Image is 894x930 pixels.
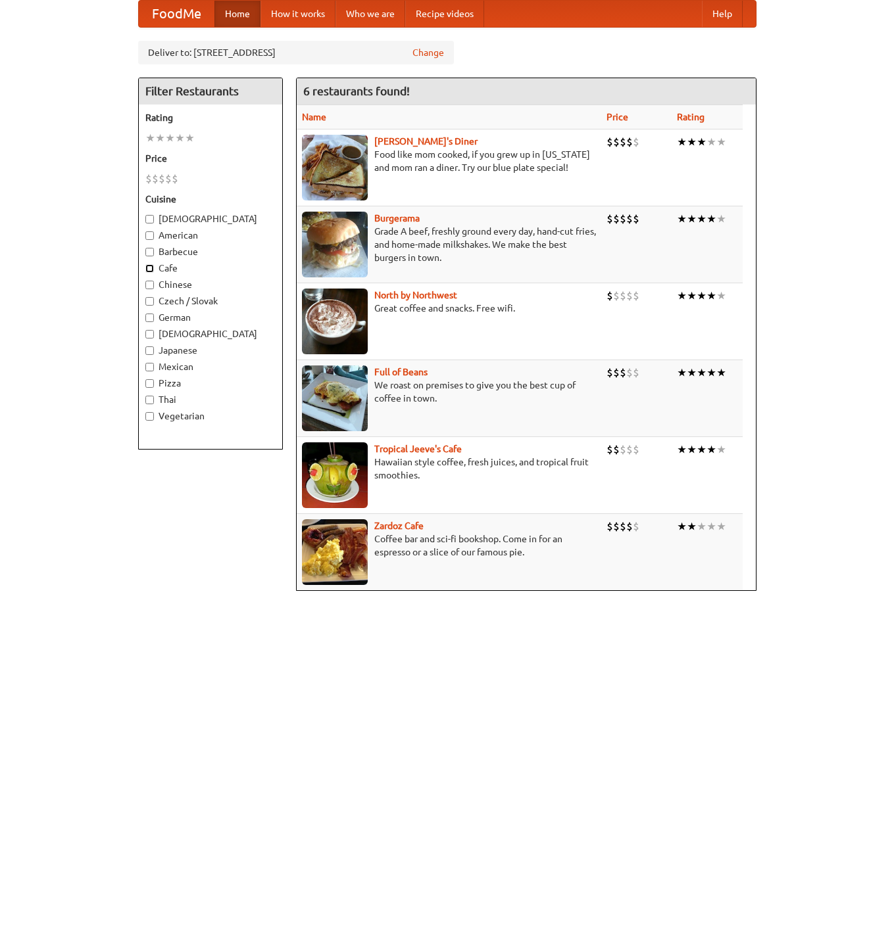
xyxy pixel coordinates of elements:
[374,367,428,377] b: Full of Beans
[145,393,276,406] label: Thai
[620,212,626,226] li: $
[303,85,410,97] ng-pluralize: 6 restaurants found!
[687,365,697,380] li: ★
[687,519,697,534] li: ★
[716,135,726,149] li: ★
[702,1,743,27] a: Help
[145,344,276,357] label: Japanese
[626,212,633,226] li: $
[697,289,707,303] li: ★
[707,365,716,380] li: ★
[677,365,687,380] li: ★
[607,112,628,122] a: Price
[687,442,697,457] li: ★
[716,289,726,303] li: ★
[145,377,276,390] label: Pizza
[155,131,165,145] li: ★
[633,365,639,380] li: $
[707,212,716,226] li: ★
[607,212,613,226] li: $
[620,135,626,149] li: $
[412,46,444,59] a: Change
[626,442,633,457] li: $
[185,131,195,145] li: ★
[620,289,626,303] li: $
[716,442,726,457] li: ★
[145,294,276,308] label: Czech / Slovak
[138,41,454,64] div: Deliver to: [STREET_ADDRESS]
[302,212,368,277] img: burgerama.jpg
[607,135,613,149] li: $
[697,212,707,226] li: ★
[716,519,726,534] li: ★
[214,1,261,27] a: Home
[145,363,154,371] input: Mexican
[687,135,697,149] li: ★
[302,112,326,122] a: Name
[687,289,697,303] li: ★
[145,172,152,186] li: $
[302,135,368,200] img: sallys.jpg
[707,289,716,303] li: ★
[145,314,154,322] input: German
[677,289,687,303] li: ★
[302,365,368,431] img: beans.jpg
[633,519,639,534] li: $
[145,396,154,404] input: Thai
[620,442,626,457] li: $
[145,409,276,423] label: Vegetarian
[374,136,478,147] a: [PERSON_NAME]'s Diner
[302,289,368,354] img: north.jpg
[697,365,707,380] li: ★
[405,1,484,27] a: Recipe videos
[145,264,154,273] input: Cafe
[165,172,172,186] li: $
[145,281,154,289] input: Chinese
[633,212,639,226] li: $
[626,135,633,149] li: $
[607,365,613,380] li: $
[374,521,424,531] a: Zardoz Cafe
[145,248,154,256] input: Barbecue
[302,455,596,482] p: Hawaiian style coffee, fresh juices, and tropical fruit smoothies.
[145,215,154,223] input: [DEMOGRAPHIC_DATA]
[607,289,613,303] li: $
[145,311,276,324] label: German
[145,330,154,338] input: [DEMOGRAPHIC_DATA]
[139,1,214,27] a: FoodMe
[677,112,705,122] a: Rating
[607,519,613,534] li: $
[335,1,405,27] a: Who we are
[687,212,697,226] li: ★
[707,135,716,149] li: ★
[302,532,596,559] p: Coffee bar and sci-fi bookshop. Come in for an espresso or a slice of our famous pie.
[145,245,276,258] label: Barbecue
[145,262,276,275] label: Cafe
[302,225,596,264] p: Grade A beef, freshly ground every day, hand-cut fries, and home-made milkshakes. We make the bes...
[175,131,185,145] li: ★
[145,360,276,373] label: Mexican
[633,289,639,303] li: $
[677,135,687,149] li: ★
[613,212,620,226] li: $
[145,412,154,421] input: Vegetarian
[707,442,716,457] li: ★
[152,172,159,186] li: $
[145,231,154,240] input: American
[613,365,620,380] li: $
[302,148,596,174] p: Food like mom cooked, if you grew up in [US_STATE] and mom ran a diner. Try our blue plate special!
[613,519,620,534] li: $
[374,444,462,454] a: Tropical Jeeve's Cafe
[707,519,716,534] li: ★
[302,519,368,585] img: zardoz.jpg
[145,193,276,206] h5: Cuisine
[165,131,175,145] li: ★
[145,278,276,291] label: Chinese
[677,442,687,457] li: ★
[145,131,155,145] li: ★
[145,379,154,388] input: Pizza
[374,213,420,223] a: Burgerama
